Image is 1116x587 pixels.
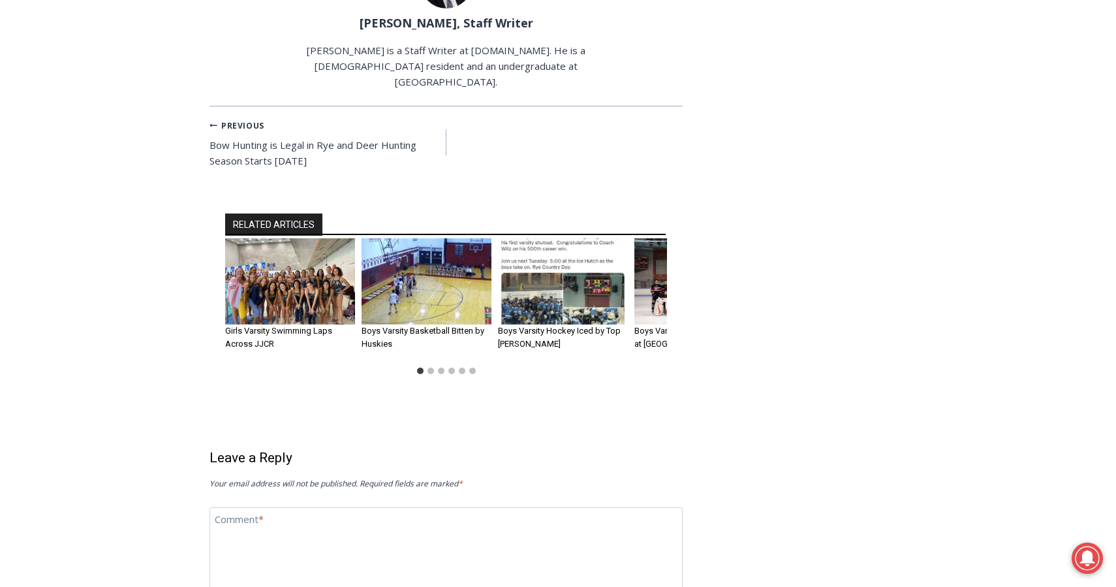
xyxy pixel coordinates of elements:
[498,238,628,360] div: 3 of 6
[360,478,463,489] span: Required fields are marked
[362,238,491,325] img: Rye Boys Varsity Basketball 2024-01-11 @ Harrison
[417,368,424,374] button: Go to slide 1
[215,514,264,531] label: Comment
[209,119,264,132] small: Previous
[634,238,764,325] img: Rye Boys Varsity Hockey Team Photo 2021-22 HAT_5021
[209,117,446,169] a: PreviousBow Hunting is Legal in Rye and Deer Hunting Season Starts [DATE]
[448,368,455,374] button: Go to slide 4
[209,117,683,169] nav: Posts
[469,368,476,374] button: Go to slide 6
[225,238,355,325] img: (PHOTO: The 2022 Rye Girls Varsity Swimming & Diving team.)
[498,238,628,325] img: Rye Boys Varsity Hockey vs. Pelham 2022-01-20 - 2
[362,326,484,349] a: Boys Varsity Basketball Bitten by Huskies
[634,326,759,349] a: Boys Varsity Hockey Pecks Away at [GEOGRAPHIC_DATA]
[225,214,322,236] h2: RELATED ARTICLES
[281,42,612,89] p: [PERSON_NAME] is a Staff Writer at [DOMAIN_NAME]. He is a [DEMOGRAPHIC_DATA] resident and an unde...
[225,326,332,349] a: Girls Varsity Swimming Laps Across JJCR
[209,448,683,469] h3: Leave a Reply
[362,238,491,360] div: 2 of 6
[225,366,667,376] ul: Select a slide to show
[498,326,621,349] a: Boys Varsity Hockey Iced by Top [PERSON_NAME]
[634,238,764,360] div: 4 of 6
[427,368,434,374] button: Go to slide 2
[225,238,355,360] div: 1 of 6
[360,15,533,31] a: [PERSON_NAME], Staff Writer
[209,478,358,489] span: Your email address will not be published.
[438,368,444,374] button: Go to slide 3
[459,368,465,374] button: Go to slide 5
